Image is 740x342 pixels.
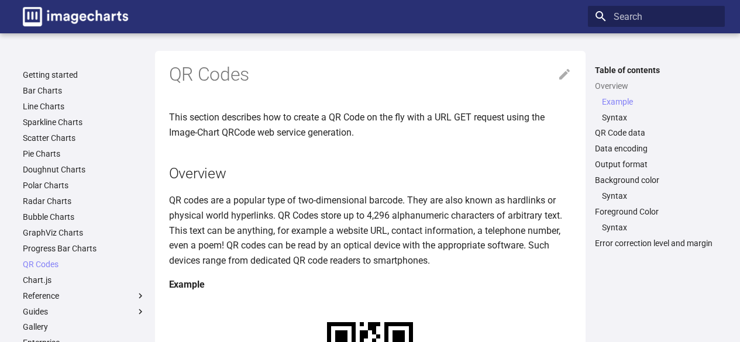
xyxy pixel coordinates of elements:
[595,81,718,91] a: Overview
[588,65,725,75] label: Table of contents
[595,96,718,123] nav: Overview
[169,163,572,184] h2: Overview
[595,175,718,185] a: Background color
[23,306,146,317] label: Guides
[602,112,718,123] a: Syntax
[169,193,572,268] p: QR codes are a popular type of two-dimensional barcode. They are also known as hardlinks or physi...
[18,2,133,31] a: Image-Charts documentation
[595,159,718,170] a: Output format
[588,65,725,249] nav: Table of contents
[23,291,146,301] label: Reference
[23,133,146,143] a: Scatter Charts
[23,243,146,254] a: Progress Bar Charts
[595,238,718,248] a: Error correction level and margin
[23,85,146,96] a: Bar Charts
[23,275,146,285] a: Chart.js
[169,63,572,87] h1: QR Codes
[595,191,718,201] nav: Background color
[602,222,718,233] a: Syntax
[23,117,146,127] a: Sparkline Charts
[23,196,146,206] a: Radar Charts
[595,127,718,138] a: QR Code data
[169,277,572,292] h4: Example
[169,110,572,140] p: This section describes how to create a QR Code on the fly with a URL GET request using the Image-...
[595,222,718,233] nav: Foreground Color
[23,212,146,222] a: Bubble Charts
[23,227,146,238] a: GraphViz Charts
[23,70,146,80] a: Getting started
[23,259,146,270] a: QR Codes
[602,96,718,107] a: Example
[23,7,128,26] img: logo
[23,322,146,332] a: Gallery
[602,191,718,201] a: Syntax
[23,148,146,159] a: Pie Charts
[588,6,725,27] input: Search
[595,206,718,217] a: Foreground Color
[23,164,146,175] a: Doughnut Charts
[595,143,718,154] a: Data encoding
[23,180,146,191] a: Polar Charts
[23,101,146,112] a: Line Charts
